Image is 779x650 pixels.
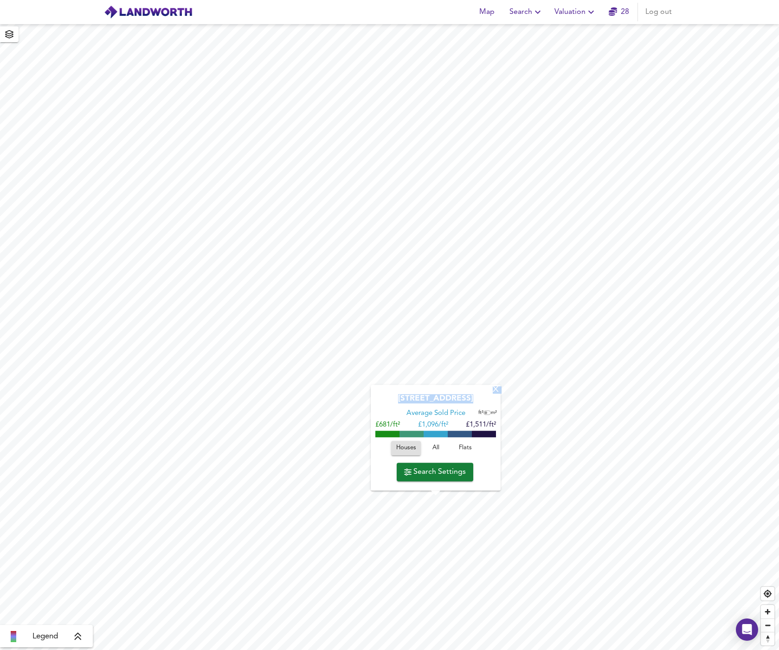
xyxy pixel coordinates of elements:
[491,410,497,415] span: m²
[642,3,676,21] button: Log out
[761,587,774,600] button: Find my location
[509,6,543,19] span: Search
[375,394,496,409] div: [STREET_ADDRESS]
[736,618,758,641] div: Open Intercom Messenger
[506,3,547,21] button: Search
[397,463,473,481] button: Search Settings
[32,631,58,642] span: Legend
[406,409,465,418] div: Average Sold Price
[478,410,483,415] span: ft²
[604,3,634,21] button: 28
[418,421,448,428] span: £ 1,096/ft²
[761,632,774,645] button: Reset bearing to north
[453,443,478,453] span: Flats
[396,443,416,453] span: Houses
[404,465,466,478] span: Search Settings
[421,441,451,455] button: All
[476,6,498,19] span: Map
[466,421,496,428] span: £1,511/ft²
[554,6,597,19] span: Valuation
[761,605,774,618] button: Zoom in
[492,386,500,395] div: X
[551,3,600,21] button: Valuation
[761,618,774,632] button: Zoom out
[451,441,480,455] button: Flats
[375,421,400,428] span: £681/ft²
[472,3,502,21] button: Map
[609,6,629,19] a: 28
[391,441,421,455] button: Houses
[645,6,672,19] span: Log out
[104,5,193,19] img: logo
[423,443,448,453] span: All
[761,632,774,645] span: Reset bearing to north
